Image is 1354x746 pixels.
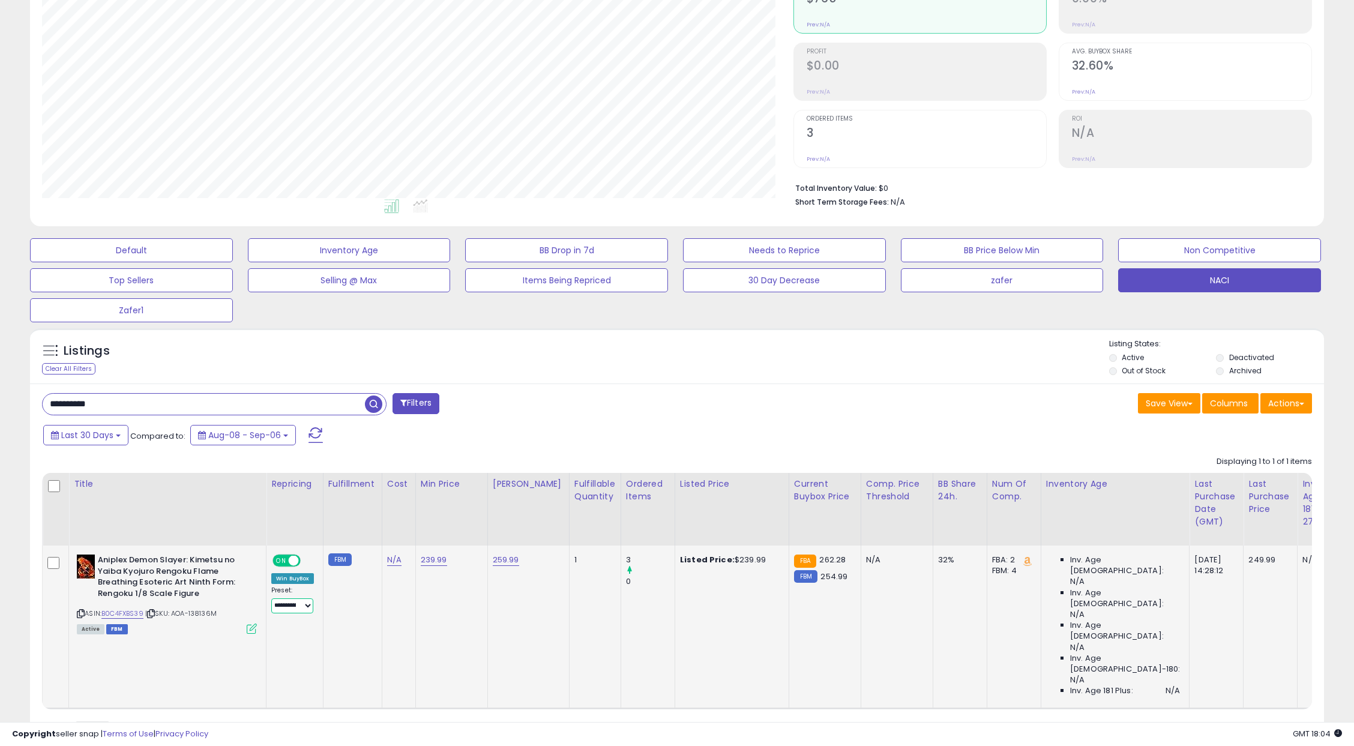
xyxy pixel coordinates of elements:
[626,478,670,503] div: Ordered Items
[992,478,1036,503] div: Num of Comp.
[145,609,217,618] span: | SKU: AOA-138136M
[190,425,296,445] button: Aug-08 - Sep-06
[1072,59,1311,75] h2: 32.60%
[992,565,1032,576] div: FBM: 4
[807,116,1046,122] span: Ordered Items
[271,586,314,613] div: Preset:
[866,478,928,503] div: Comp. Price Threshold
[794,570,817,583] small: FBM
[1229,352,1274,362] label: Deactivated
[683,238,886,262] button: Needs to Reprice
[795,180,1303,194] li: $0
[12,728,56,739] strong: Copyright
[103,728,154,739] a: Terms of Use
[1072,21,1095,28] small: Prev: N/A
[680,555,780,565] div: $239.99
[1072,155,1095,163] small: Prev: N/A
[938,555,978,565] div: 32%
[626,576,675,587] div: 0
[274,556,289,566] span: ON
[12,729,208,740] div: seller snap | |
[30,238,233,262] button: Default
[938,478,982,503] div: BB Share 24h.
[1122,365,1166,376] label: Out of Stock
[1118,268,1321,292] button: NACI
[248,238,451,262] button: Inventory Age
[1260,393,1312,414] button: Actions
[807,59,1046,75] h2: $0.00
[807,88,830,95] small: Prev: N/A
[820,571,847,582] span: 254.99
[98,555,244,602] b: Aniplex Demon Slayer: Kimetsu no Yaiba Kyojuro Rengoku Flame Breathing Esoteric Art Ninth Form: R...
[794,555,816,568] small: FBA
[421,478,483,490] div: Min Price
[1072,49,1311,55] span: Avg. Buybox Share
[1194,478,1238,528] div: Last Purchase Date (GMT)
[992,555,1032,565] div: FBA: 2
[328,478,377,490] div: Fulfillment
[77,624,104,634] span: All listings currently available for purchase on Amazon
[1070,555,1180,576] span: Inv. Age [DEMOGRAPHIC_DATA]:
[387,478,411,490] div: Cost
[1248,555,1288,565] div: 249.99
[626,555,675,565] div: 3
[155,728,208,739] a: Privacy Policy
[465,268,668,292] button: Items Being Repriced
[680,478,784,490] div: Listed Price
[1202,393,1259,414] button: Columns
[807,49,1046,55] span: Profit
[42,363,95,375] div: Clear All Filters
[1046,478,1184,490] div: Inventory Age
[77,555,95,579] img: 41fVA26wgsL._SL40_.jpg
[1302,555,1330,565] div: N/A
[1070,675,1085,685] span: N/A
[1070,642,1085,653] span: N/A
[271,478,318,490] div: Repricing
[465,238,668,262] button: BB Drop in 7d
[1072,88,1095,95] small: Prev: N/A
[1217,456,1312,468] div: Displaying 1 to 1 of 1 items
[106,624,128,634] span: FBM
[1070,576,1085,587] span: N/A
[493,554,519,566] a: 259.99
[891,196,905,208] span: N/A
[248,268,451,292] button: Selling @ Max
[901,268,1104,292] button: zafer
[43,425,128,445] button: Last 30 Days
[807,21,830,28] small: Prev: N/A
[101,609,143,619] a: B0C4FXBS39
[1072,126,1311,142] h2: N/A
[130,430,185,442] span: Compared to:
[683,268,886,292] button: 30 Day Decrease
[866,555,924,565] div: N/A
[77,555,257,633] div: ASIN:
[819,554,846,565] span: 262.28
[1070,685,1133,696] span: Inv. Age 181 Plus:
[208,429,281,441] span: Aug-08 - Sep-06
[64,343,110,359] h5: Listings
[1229,365,1262,376] label: Archived
[1072,116,1311,122] span: ROI
[795,197,889,207] b: Short Term Storage Fees:
[387,554,402,566] a: N/A
[1118,238,1321,262] button: Non Competitive
[1166,685,1180,696] span: N/A
[1070,609,1085,620] span: N/A
[1194,555,1234,576] div: [DATE] 14:28:12
[61,429,113,441] span: Last 30 Days
[393,393,439,414] button: Filters
[1122,352,1144,362] label: Active
[1248,478,1292,516] div: Last Purchase Price
[30,268,233,292] button: Top Sellers
[328,553,352,566] small: FBM
[1210,397,1248,409] span: Columns
[74,478,261,490] div: Title
[795,183,877,193] b: Total Inventory Value:
[901,238,1104,262] button: BB Price Below Min
[807,155,830,163] small: Prev: N/A
[1138,393,1200,414] button: Save View
[1070,653,1180,675] span: Inv. Age [DEMOGRAPHIC_DATA]-180:
[794,478,856,503] div: Current Buybox Price
[421,554,447,566] a: 239.99
[1302,478,1334,528] div: Inv. Age 181-270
